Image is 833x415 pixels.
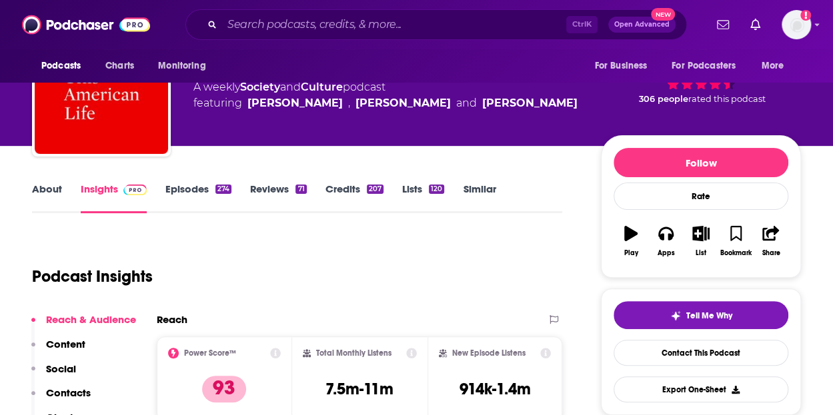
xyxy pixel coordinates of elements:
[752,53,801,79] button: open menu
[648,217,683,265] button: Apps
[295,185,306,194] div: 71
[35,21,168,154] img: This American Life
[614,301,788,329] button: tell me why sparkleTell Me Why
[712,13,734,36] a: Show notifications dropdown
[482,95,578,111] a: David Kestenbaum
[165,183,231,213] a: Episodes274
[684,217,718,265] button: List
[32,183,62,213] a: About
[250,183,306,213] a: Reviews71
[31,362,76,387] button: Social
[215,185,231,194] div: 274
[325,183,383,213] a: Credits207
[193,95,578,111] span: featuring
[614,21,670,28] span: Open Advanced
[614,340,788,366] a: Contact This Podcast
[301,81,343,93] a: Culture
[123,185,147,195] img: Podchaser Pro
[316,348,391,358] h2: Total Monthly Listens
[185,9,687,40] div: Search podcasts, credits, & more...
[247,95,343,111] a: Ira Glass
[614,183,788,210] div: Rate
[348,95,350,111] span: ,
[355,95,451,111] a: Lilly Sullivan
[149,53,223,79] button: open menu
[782,10,811,39] span: Logged in as HavasAlexa
[202,376,246,402] p: 93
[429,185,444,194] div: 120
[367,185,383,194] div: 207
[566,16,598,33] span: Ctrl K
[720,249,752,257] div: Bookmark
[32,266,153,286] h1: Podcast Insights
[158,57,205,75] span: Monitoring
[608,17,676,33] button: Open AdvancedNew
[46,313,136,326] p: Reach & Audience
[46,386,91,399] p: Contacts
[651,8,675,21] span: New
[594,57,647,75] span: For Business
[696,249,706,257] div: List
[672,57,736,75] span: For Podcasters
[614,148,788,177] button: Follow
[718,217,753,265] button: Bookmark
[452,348,526,358] h2: New Episode Listens
[614,217,648,265] button: Play
[639,94,688,104] span: 306 people
[280,81,301,93] span: and
[800,10,811,21] svg: Add a profile image
[31,313,136,338] button: Reach & Audience
[459,379,530,399] h3: 914k-1.4m
[46,362,76,375] p: Social
[463,183,496,213] a: Similar
[585,53,664,79] button: open menu
[97,53,142,79] a: Charts
[41,57,81,75] span: Podcasts
[663,53,755,79] button: open menu
[81,183,147,213] a: InsightsPodchaser Pro
[686,310,732,321] span: Tell Me Why
[325,379,393,399] h3: 7.5m-11m
[754,217,788,265] button: Share
[240,81,280,93] a: Society
[46,338,85,350] p: Content
[782,10,811,39] img: User Profile
[31,386,91,411] button: Contacts
[658,249,675,257] div: Apps
[624,249,638,257] div: Play
[157,313,187,326] h2: Reach
[670,310,681,321] img: tell me why sparkle
[762,249,780,257] div: Share
[32,53,98,79] button: open menu
[222,14,566,35] input: Search podcasts, credits, & more...
[456,95,477,111] span: and
[184,348,236,358] h2: Power Score™
[745,13,766,36] a: Show notifications dropdown
[193,79,578,111] div: A weekly podcast
[105,57,134,75] span: Charts
[782,10,811,39] button: Show profile menu
[402,183,444,213] a: Lists120
[22,12,150,37] img: Podchaser - Follow, Share and Rate Podcasts
[762,57,784,75] span: More
[688,94,766,104] span: rated this podcast
[31,338,85,362] button: Content
[614,376,788,402] button: Export One-Sheet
